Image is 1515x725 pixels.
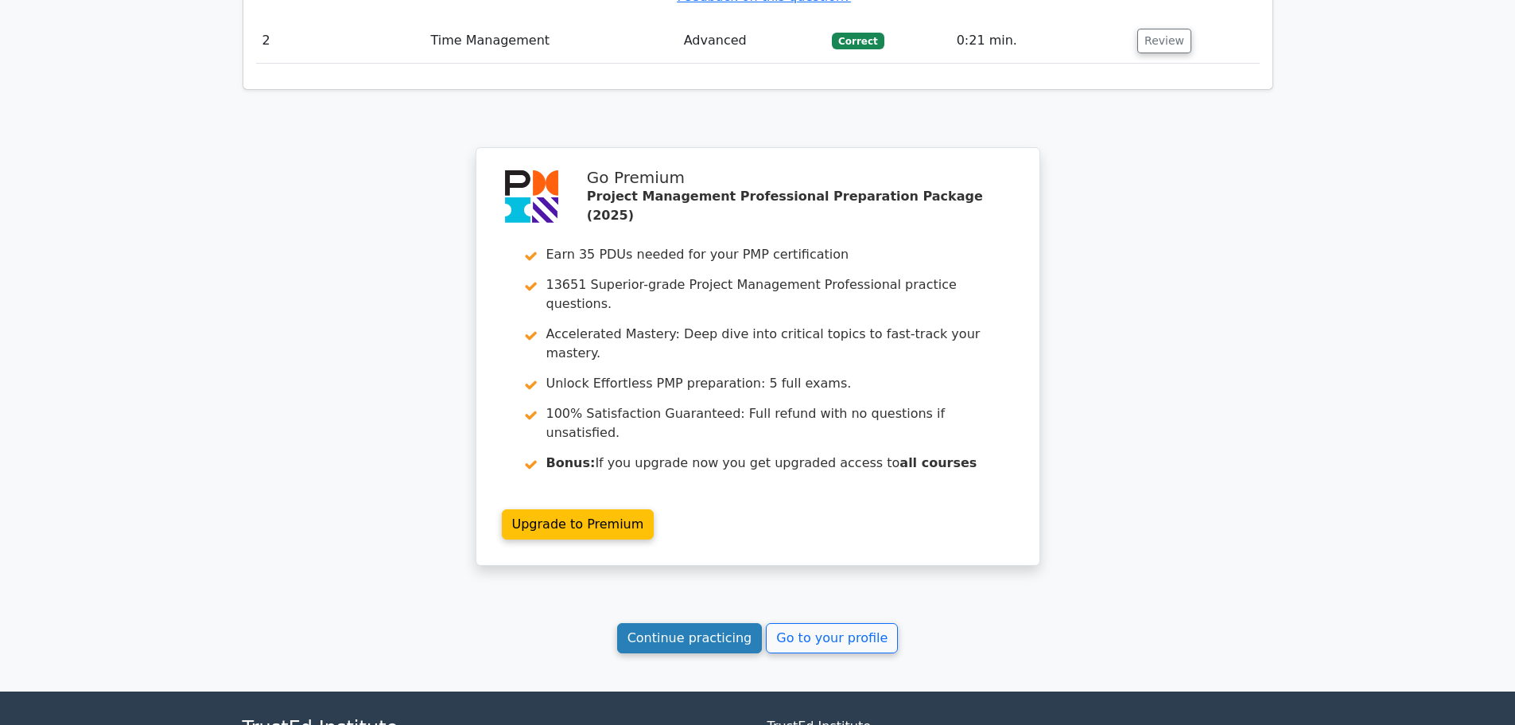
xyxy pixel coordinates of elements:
td: 0:21 min. [950,18,1131,64]
a: Continue practicing [617,623,763,653]
td: 2 [256,18,425,64]
span: Correct [832,33,884,49]
td: Advanced [678,18,825,64]
a: Upgrade to Premium [502,509,655,540]
button: Review [1137,29,1191,53]
td: Time Management [424,18,677,64]
a: Go to your profile [766,623,898,653]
